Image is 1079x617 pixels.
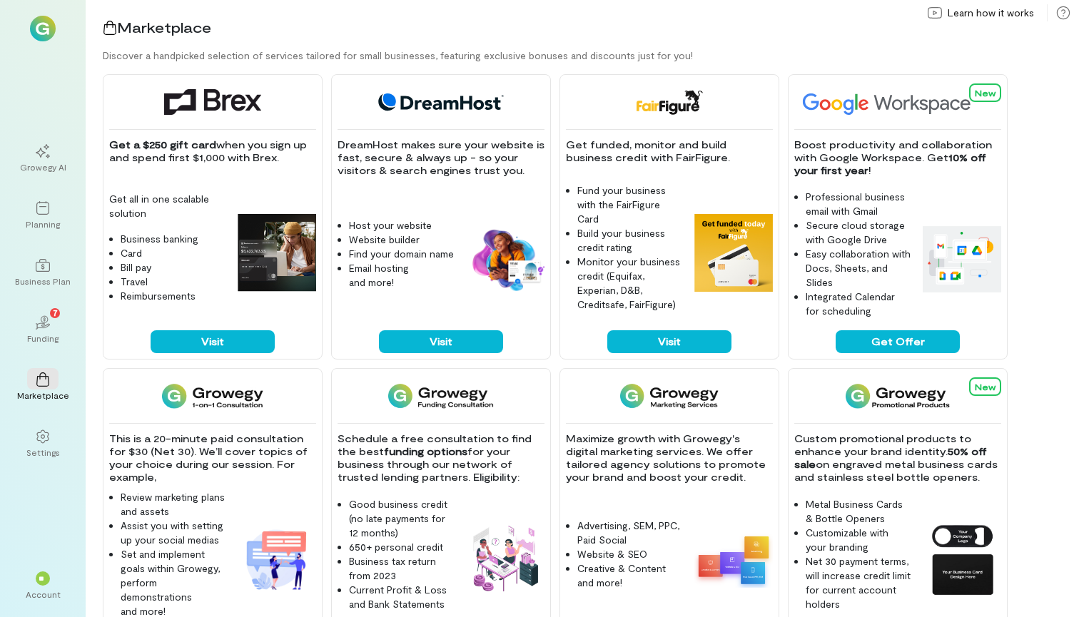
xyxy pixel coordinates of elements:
[17,190,69,241] a: Planning
[577,226,683,255] li: Build your business credit rating
[806,218,911,247] li: Secure cloud storage with Google Drive
[349,247,455,261] li: Find your domain name
[349,583,455,611] li: Current Profit & Loss and Bank Statements
[794,151,989,176] strong: 10% off your first year
[121,275,226,289] li: Travel
[338,432,544,484] p: Schedule a free consultation to find the best for your business through our network of trusted le...
[151,330,275,353] button: Visit
[121,490,226,519] li: Review marketing plans and assets
[162,383,263,409] img: 1-on-1 Consultation
[26,218,60,230] div: Planning
[53,306,58,319] span: 7
[923,520,1001,598] img: Growegy Promo Products feature
[349,540,455,554] li: 650+ personal credit
[17,389,69,401] div: Marketplace
[577,255,683,312] li: Monitor your business credit (Equifax, Experian, D&B, Creditsafe, FairFigure)
[349,218,455,233] li: Host your website
[635,89,703,115] img: FairFigure
[121,246,226,260] li: Card
[26,447,60,458] div: Settings
[109,432,316,484] p: This is a 20-minute paid consultation for $30 (Net 30). We’ll cover topics of your choice during ...
[15,275,71,287] div: Business Plan
[109,138,316,164] p: when you sign up and spend first $1,000 with Brex.
[121,289,226,303] li: Reimbursements
[948,6,1034,20] span: Learn how it works
[164,89,261,115] img: Brex
[338,138,544,177] p: DreamHost makes sure your website is fast, secure & always up - so your visitors & search engines...
[794,432,1001,484] p: Custom promotional products to enhance your brand identity. on engraved metal business cards and ...
[794,445,990,470] strong: 50% off sale
[836,330,960,353] button: Get Offer
[466,520,544,598] img: Funding Consultation feature
[379,330,503,353] button: Visit
[27,332,59,344] div: Funding
[806,190,911,218] li: Professional business email with Gmail
[384,445,467,457] strong: funding options
[117,19,211,36] span: Marketplace
[349,497,455,540] li: Good business credit (no late payments for 12 months)
[620,383,719,409] img: Growegy - Marketing Services
[17,361,69,412] a: Marketplace
[806,554,911,611] li: Net 30 payment terms, will increase credit limit for current account holders
[466,227,544,292] img: DreamHost feature
[17,418,69,469] a: Settings
[20,161,66,173] div: Growegy AI
[577,547,683,561] li: Website & SEO
[349,554,455,583] li: Business tax return from 2023
[121,260,226,275] li: Bill pay
[103,49,1079,63] div: Discover a handpicked selection of services tailored for small businesses, featuring exclusive bo...
[806,526,911,554] li: Customizable with your branding
[794,138,1001,177] p: Boost productivity and collaboration with Google Workspace. Get !
[17,133,69,184] a: Growegy AI
[26,588,61,600] div: Account
[566,138,773,164] p: Get funded, monitor and build business credit with FairFigure.
[577,519,683,547] li: Advertising, SEM, PPC, Paid Social
[109,138,216,151] strong: Get a $250 gift card
[806,290,911,318] li: Integrated Calendar for scheduling
[694,531,773,588] img: Growegy - Marketing Services feature
[806,247,911,290] li: Easy collaboration with Docs, Sheets, and Slides
[121,232,226,246] li: Business banking
[109,192,226,220] p: Get all in one scalable solution
[577,561,683,590] li: Creative & Content and more!
[349,261,455,290] li: Email hosting and more!
[607,330,731,353] button: Visit
[388,383,493,409] img: Funding Consultation
[238,214,316,292] img: Brex feature
[373,89,509,115] img: DreamHost
[694,214,773,292] img: FairFigure feature
[238,520,316,598] img: 1-on-1 Consultation feature
[806,497,911,526] li: Metal Business Cards & Bottle Openers
[566,432,773,484] p: Maximize growth with Growegy's digital marketing services. We offer tailored agency solutions to ...
[121,519,226,547] li: Assist you with setting up your social medias
[17,304,69,355] a: Funding
[577,183,683,226] li: Fund your business with the FairFigure Card
[349,233,455,247] li: Website builder
[17,247,69,298] a: Business Plan
[975,88,996,98] span: New
[975,382,996,392] span: New
[794,89,1004,115] img: Google Workspace
[846,383,951,409] img: Growegy Promo Products
[923,226,1001,292] img: Google Workspace feature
